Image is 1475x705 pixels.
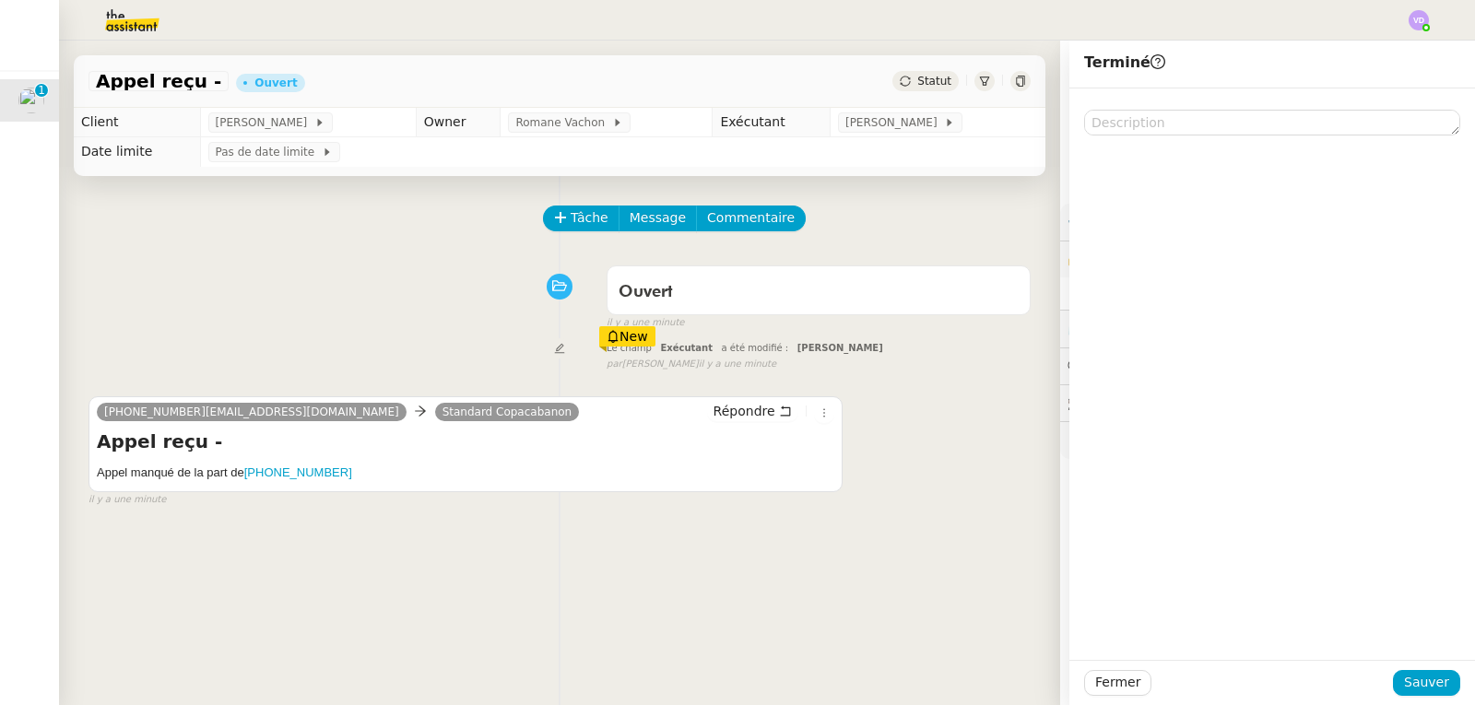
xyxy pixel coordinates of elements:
span: Terminé [1084,53,1165,71]
span: Statut [917,75,951,88]
div: Ouvert [254,77,297,88]
h4: Appel reçu - [97,429,834,454]
button: Sauver [1393,670,1460,696]
span: Exécutant [660,343,713,353]
button: Tâche [543,206,619,231]
div: New [599,326,655,347]
span: par [607,357,622,372]
div: ⚙️Procédures [1060,204,1475,240]
span: Tâche [571,207,608,229]
td: Owner [416,108,501,137]
span: Romane Vachon [515,113,611,132]
span: 🔐 [1068,249,1187,270]
td: Exécutant [713,108,831,137]
span: Le champ [607,343,652,353]
span: Message [630,207,686,229]
span: [PERSON_NAME] [845,113,944,132]
p: 1 [38,84,45,100]
span: 🧴 [1068,432,1125,447]
button: Message [619,206,697,231]
button: Répondre [707,401,798,421]
span: ⏲️ [1068,321,1195,335]
small: [PERSON_NAME] [607,357,776,372]
span: Appel reçu - [96,72,221,90]
span: 🕵️ [1068,395,1265,410]
span: il y a une minute [607,315,684,331]
span: [PERSON_NAME] [216,113,314,132]
span: il y a une minute [88,492,166,508]
button: Fermer [1084,670,1151,696]
div: ⏲️Tâches 0:00 [1060,311,1475,347]
img: users%2FnSvcPnZyQ0RA1JfSOxSfyelNlJs1%2Favatar%2Fp1050537-640x427.jpg [18,88,44,113]
nz-badge-sup: 1 [35,84,48,97]
td: Client [74,108,200,137]
span: Fermer [1095,672,1140,693]
div: 🕵️Autres demandes en cours [1060,385,1475,421]
span: Commentaire [707,207,795,229]
span: a été modifié : [722,343,789,353]
span: 💬 [1068,358,1186,373]
img: svg [1409,10,1429,30]
span: [PHONE_NUMBER][EMAIL_ADDRESS][DOMAIN_NAME] [104,405,399,418]
td: Date limite [74,137,200,167]
span: Sauver [1404,672,1449,693]
div: 💬Commentaires [1060,348,1475,384]
span: Ouvert [619,284,673,300]
span: il y a une minute [699,357,776,372]
h5: Appel manqué de la part de [97,464,834,482]
a: Standard Copacabanon [435,404,580,420]
span: [PERSON_NAME] [797,343,883,353]
a: [PHONE_NUMBER] [244,465,352,479]
span: ⚙️ [1068,211,1163,232]
button: Commentaire [696,206,806,231]
span: Répondre [714,402,775,420]
span: Pas de date limite [216,143,322,161]
div: 🔐Données client [1060,241,1475,277]
div: 🧴Autres [1060,422,1475,458]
